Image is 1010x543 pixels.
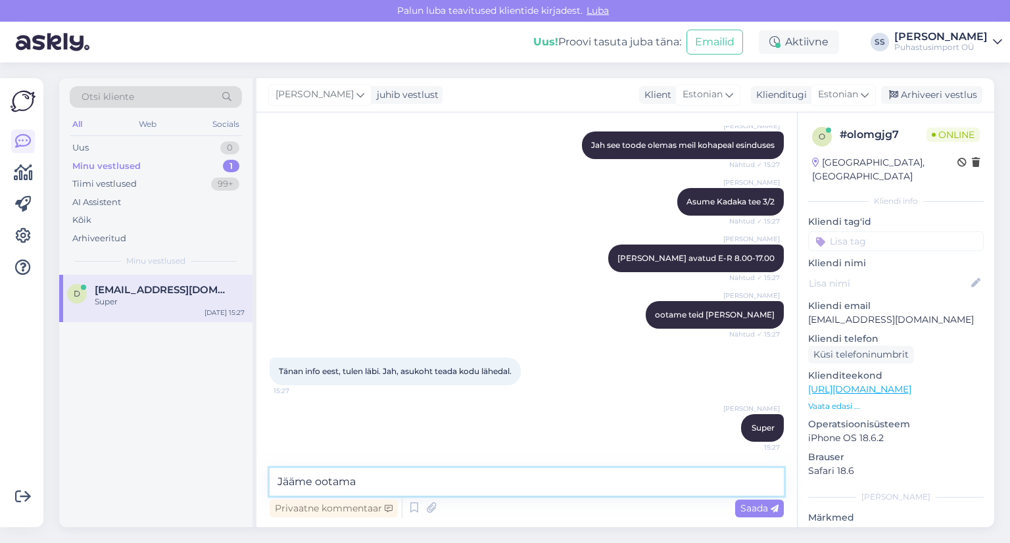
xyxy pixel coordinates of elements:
div: Kõik [72,214,91,227]
span: Saada [740,502,779,514]
p: Märkmed [808,511,984,525]
span: o [819,131,825,141]
span: Jah see toode olemas meil kohapeal esinduses [591,140,775,150]
div: SS [871,33,889,51]
span: d [74,289,80,298]
div: juhib vestlust [372,88,439,102]
p: [EMAIL_ADDRESS][DOMAIN_NAME] [808,313,984,327]
div: AI Assistent [72,196,121,209]
div: Klienditugi [751,88,807,102]
span: Estonian [818,87,858,102]
a: [PERSON_NAME]Puhastusimport OÜ [894,32,1002,53]
span: [PERSON_NAME] [723,234,780,244]
span: ootame teid [PERSON_NAME] [655,310,775,319]
span: Online [926,128,980,142]
textarea: Jääme ootama [270,468,784,496]
span: [PERSON_NAME] [723,177,780,187]
p: Brauser [808,450,984,464]
span: Nähtud ✓ 15:27 [729,329,780,339]
div: Web [136,116,159,133]
span: Nähtud ✓ 15:27 [729,216,780,226]
span: Luba [583,5,613,16]
img: Askly Logo [11,89,36,114]
div: [GEOGRAPHIC_DATA], [GEOGRAPHIC_DATA] [812,156,957,183]
div: # olomgjg7 [840,127,926,143]
button: Emailid [686,30,743,55]
a: [URL][DOMAIN_NAME] [808,383,911,395]
p: Kliendi telefon [808,332,984,346]
div: Küsi telefoninumbrit [808,346,914,364]
div: 1 [223,160,239,173]
span: Super [752,423,775,433]
div: Klient [639,88,671,102]
div: [PERSON_NAME] [894,32,988,42]
span: Estonian [683,87,723,102]
span: Nähtud ✓ 15:27 [729,160,780,170]
div: Super [95,296,245,308]
div: 99+ [211,177,239,191]
p: Kliendi nimi [808,256,984,270]
span: Otsi kliente [82,90,134,104]
span: [PERSON_NAME] [723,291,780,300]
p: Kliendi tag'id [808,215,984,229]
span: Minu vestlused [126,255,185,267]
input: Lisa tag [808,231,984,251]
span: [PERSON_NAME] [276,87,354,102]
span: 15:27 [731,442,780,452]
div: Arhiveeri vestlus [881,86,982,104]
p: Operatsioonisüsteem [808,417,984,431]
div: Uus [72,141,89,154]
div: 0 [220,141,239,154]
span: [PERSON_NAME] avatud E-R 8.00-17.00 [617,253,775,263]
div: Tiimi vestlused [72,177,137,191]
span: Asume Kadaka tee 3/2 [686,197,775,206]
div: Proovi tasuta juba täna: [533,34,681,50]
span: [PERSON_NAME] [723,404,780,413]
div: [PERSON_NAME] [808,491,984,503]
p: Kliendi email [808,299,984,313]
p: Klienditeekond [808,369,984,383]
div: Arhiveeritud [72,232,126,245]
div: Minu vestlused [72,160,141,173]
span: Nähtud ✓ 15:27 [729,273,780,283]
div: Socials [210,116,242,133]
div: Kliendi info [808,195,984,207]
span: 15:27 [274,386,323,396]
div: Aktiivne [759,30,839,54]
p: Vaata edasi ... [808,400,984,412]
b: Uus! [533,35,558,48]
p: iPhone OS 18.6.2 [808,431,984,445]
div: Privaatne kommentaar [270,500,398,517]
span: [PERSON_NAME] [723,121,780,131]
div: Puhastusimport OÜ [894,42,988,53]
input: Lisa nimi [809,276,969,291]
div: [DATE] 15:27 [204,308,245,318]
div: All [70,116,85,133]
span: Tänan info eest, tulen läbi. Jah, asukoht teada kodu lähedal. [279,366,512,376]
p: Safari 18.6 [808,464,984,478]
span: dhratio@gmail.com [95,284,231,296]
